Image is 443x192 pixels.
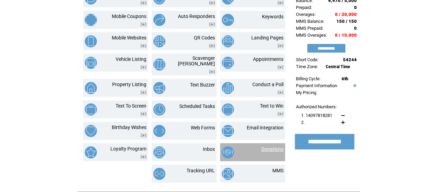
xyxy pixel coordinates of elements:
[153,168,165,180] img: tracking-url.png
[209,70,215,74] img: video.png
[222,35,234,47] img: landing-pages.png
[141,91,146,94] img: video.png
[85,35,97,47] img: mobile-websites.png
[272,168,283,173] a: MMS
[85,146,97,158] img: loyalty-program.png
[141,22,146,26] img: video.png
[222,125,234,137] img: email-integration.png
[352,84,356,87] img: help.gif
[222,14,234,26] img: keywords.png
[153,35,165,47] img: qr-codes.png
[153,14,165,26] img: auto-responders.png
[112,35,146,40] a: Mobile Websites
[153,103,165,116] img: scheduled-tasks.png
[141,134,146,137] img: video.png
[296,57,318,62] span: Short Code:
[278,65,283,69] img: video.png
[260,103,283,109] a: Text to Win
[222,82,234,94] img: conduct-a-poll.png
[342,76,348,81] span: 6th
[301,120,305,125] span: 2.
[278,112,283,116] img: video.png
[116,56,146,62] a: Vehicle Listing
[203,146,215,152] a: Inbox
[296,26,323,31] span: MMS Prepaid:
[222,103,234,116] img: text-to-win.png
[296,76,320,81] span: Billing Cycle:
[187,168,215,173] a: Tracking URL
[141,112,146,116] img: video.png
[335,12,357,17] span: 0 / 20,000
[194,35,215,40] a: QR Codes
[209,1,215,5] img: video.png
[153,82,165,94] img: text-buzzer.png
[336,19,357,24] span: 150 / 150
[178,55,215,66] a: Scavenger [PERSON_NAME]
[278,91,283,94] img: video.png
[296,33,327,38] span: MMS Overages:
[296,104,337,109] span: Authorized Numbers:
[296,19,324,24] span: MMS Balance:
[354,5,357,10] span: 0
[247,125,283,130] a: Email Integration
[178,13,215,19] a: Auto Responders
[190,82,215,88] a: Text Buzzer
[112,82,146,87] a: Property Listing
[85,57,97,69] img: vehicle-listing.png
[191,125,215,130] a: Web Forms
[209,44,215,48] img: video.png
[296,90,316,95] a: My Pricing
[141,155,146,159] img: video.png
[251,35,283,40] a: Landing Pages
[335,33,357,38] span: 0 / 10,000
[296,5,312,10] span: Prepaid:
[141,65,146,69] img: video.png
[153,125,165,137] img: web-forms.png
[278,1,283,5] img: video.png
[252,82,283,87] a: Conduct a Poll
[141,44,146,48] img: video.png
[222,146,234,158] img: donations.png
[301,113,332,118] span: 1. 14097818281
[278,44,283,48] img: video.png
[296,83,337,88] a: Payment Information
[85,14,97,26] img: mobile-coupons.png
[262,14,283,19] a: Keywords
[343,57,357,62] span: 54244
[85,103,97,116] img: text-to-screen.png
[116,103,146,109] a: Text To Screen
[354,26,357,31] span: 0
[209,22,215,26] img: video.png
[85,125,97,137] img: birthday-wishes.png
[179,103,215,109] a: Scheduled Tasks
[110,146,146,152] a: Loyalty Program
[222,57,234,69] img: appointments.png
[153,146,165,158] img: inbox.png
[326,64,350,69] span: Central Time
[222,168,234,180] img: mms.png
[85,82,97,94] img: property-listing.png
[153,58,165,71] img: scavenger-hunt.png
[296,64,318,69] span: Time Zone:
[253,56,283,62] a: Appointments
[112,125,146,130] a: Birthday Wishes
[112,13,146,19] a: Mobile Coupons
[141,1,146,5] img: video.png
[296,12,316,17] span: Overages:
[261,146,283,152] a: Donations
